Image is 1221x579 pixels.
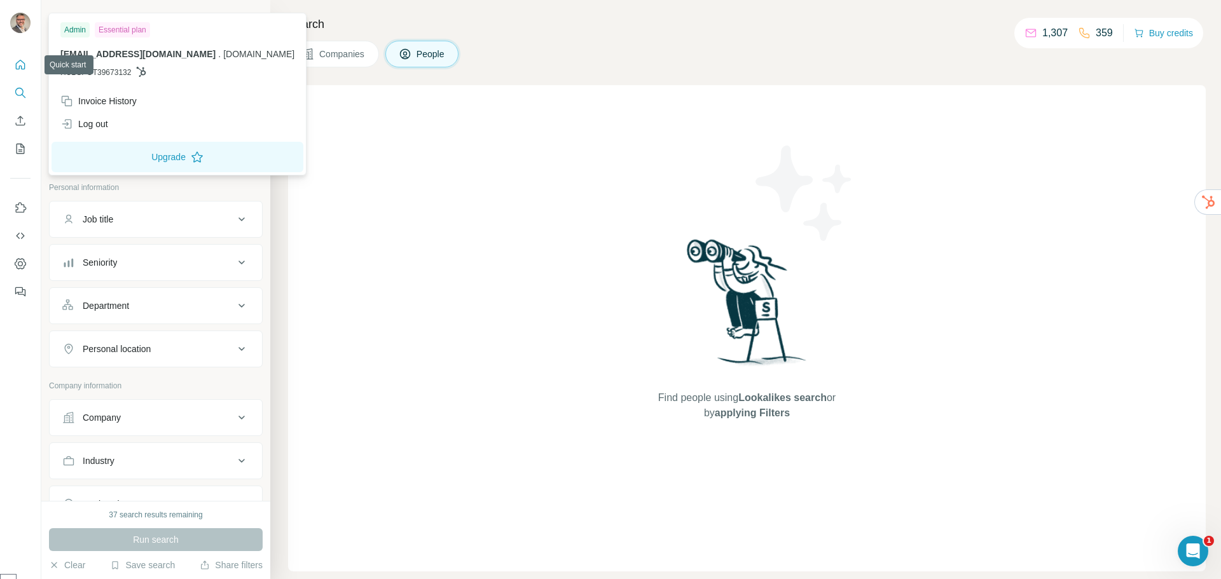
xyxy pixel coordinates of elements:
[83,498,129,510] div: HQ location
[83,256,117,269] div: Seniority
[83,299,129,312] div: Department
[1134,24,1193,42] button: Buy credits
[10,224,31,247] button: Use Surfe API
[319,48,366,60] span: Companies
[645,390,848,421] span: Find people using or by
[83,454,114,467] div: Industry
[50,290,262,321] button: Department
[1204,536,1214,546] span: 1
[50,247,262,278] button: Seniority
[218,49,221,59] span: .
[50,402,262,433] button: Company
[417,48,446,60] span: People
[109,509,202,521] div: 37 search results remaining
[49,11,89,23] div: New search
[221,8,270,27] button: Hide
[10,137,31,160] button: My lists
[1042,25,1068,41] p: 1,307
[10,196,31,219] button: Use Surfe on LinkedIn
[50,489,262,519] button: HQ location
[10,53,31,76] button: Quick start
[83,343,151,355] div: Personal location
[10,252,31,275] button: Dashboard
[10,109,31,132] button: Enrich CSV
[52,142,303,172] button: Upgrade
[681,236,813,378] img: Surfe Illustration - Woman searching with binoculars
[223,49,294,59] span: [DOMAIN_NAME]
[738,392,827,403] span: Lookalikes search
[60,67,131,78] span: HUBSPOT39673132
[50,334,262,364] button: Personal location
[1178,536,1208,566] iframe: Intercom live chat
[747,136,862,250] img: Surfe Illustration - Stars
[10,13,31,33] img: Avatar
[49,380,263,392] p: Company information
[715,407,790,418] span: applying Filters
[288,15,1206,33] h4: Search
[95,22,150,37] div: Essential plan
[50,446,262,476] button: Industry
[49,182,263,193] p: Personal information
[49,559,85,571] button: Clear
[50,204,262,235] button: Job title
[200,559,263,571] button: Share filters
[60,49,216,59] span: [EMAIL_ADDRESS][DOMAIN_NAME]
[60,118,108,130] div: Log out
[60,95,137,107] div: Invoice History
[83,411,121,424] div: Company
[10,280,31,303] button: Feedback
[10,81,31,104] button: Search
[60,22,90,37] div: Admin
[83,213,113,226] div: Job title
[110,559,175,571] button: Save search
[1096,25,1113,41] p: 359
